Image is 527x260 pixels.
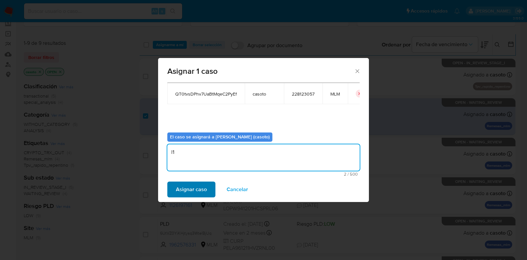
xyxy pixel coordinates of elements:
[227,182,248,197] span: Cancelar
[167,67,354,75] span: Asignar 1 caso
[330,91,340,97] span: MLM
[170,133,270,140] b: El caso se asignará a [PERSON_NAME] (casoto)
[167,182,215,197] button: Asignar caso
[356,90,364,98] button: icon-button
[158,58,369,202] div: assign-modal
[292,91,315,97] span: 228123057
[175,91,237,97] span: QT0tvsDPhv7UaBtMqeC2PyEf
[253,91,276,97] span: casoto
[176,182,207,197] span: Asignar caso
[354,68,360,74] button: Cerrar ventana
[169,172,358,176] span: Máximo 500 caracteres
[218,182,257,197] button: Cancelar
[167,144,360,171] textarea: l1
